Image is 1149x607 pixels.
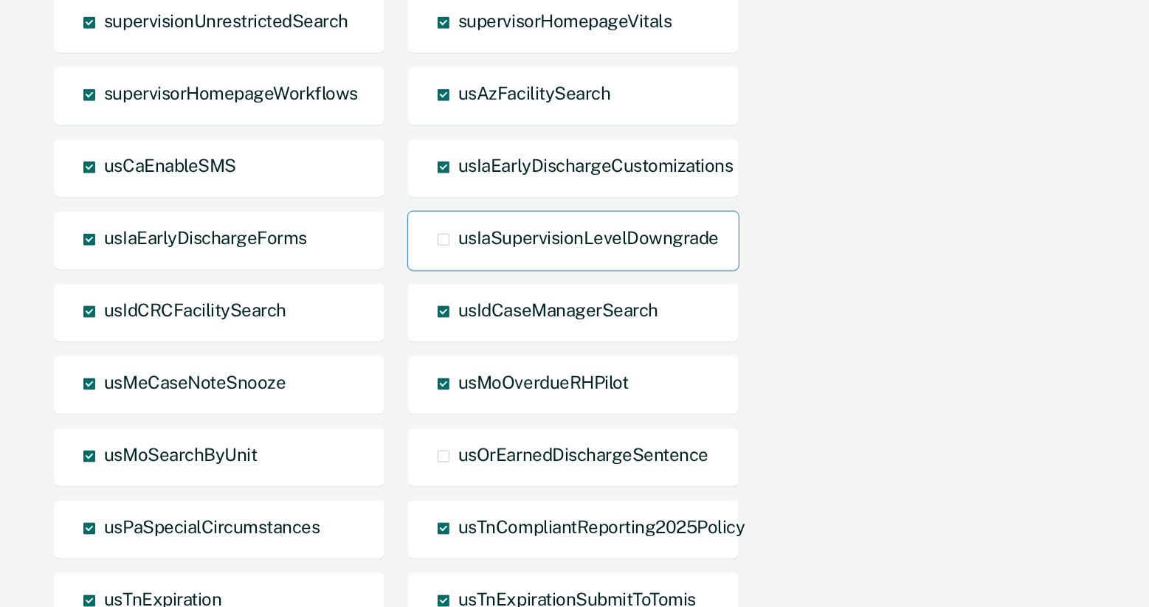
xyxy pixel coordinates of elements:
[458,516,745,537] span: usTnCompliantReporting2025Policy
[458,10,672,31] span: supervisorHomepageVitals
[104,83,358,103] span: supervisorHomepageWorkflows
[458,227,719,248] span: usIaSupervisionLevelDowngrade
[104,444,257,465] span: usMoSearchByUnit
[458,372,628,392] span: usMoOverdueRHPilot
[104,10,348,31] span: supervisionUnrestrictedSearch
[104,299,286,320] span: usIdCRCFacilitySearch
[458,155,734,176] span: usIaEarlyDischargeCustomizations
[104,227,307,248] span: usIaEarlyDischargeForms
[104,516,320,537] span: usPaSpecialCircumstances
[104,155,236,176] span: usCaEnableSMS
[104,372,286,392] span: usMeCaseNoteSnooze
[458,83,610,103] span: usAzFacilitySearch
[458,444,708,465] span: usOrEarnedDischargeSentence
[458,299,658,320] span: usIdCaseManagerSearch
